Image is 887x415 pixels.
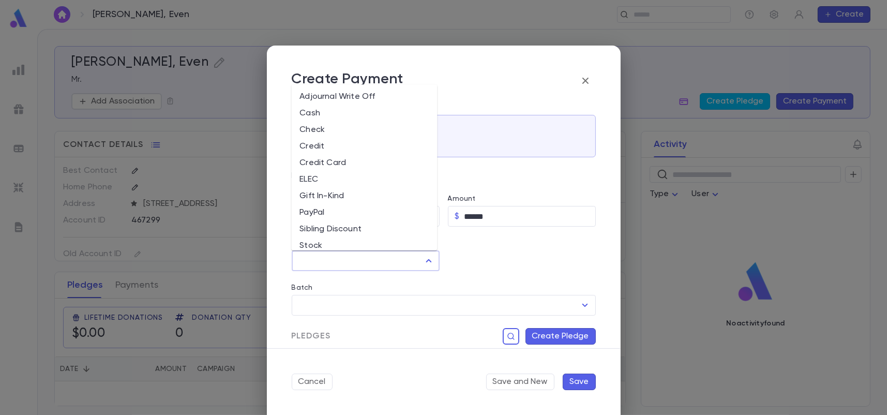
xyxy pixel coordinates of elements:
li: PayPal [291,204,437,221]
span: Pledges [292,331,331,342]
label: Account [292,103,596,112]
button: Close [422,254,436,268]
li: Credit Card [291,155,437,171]
button: Cancel [292,374,333,390]
li: Adjournal Write Off [291,88,437,105]
label: Amount [448,195,476,203]
li: ELEC [291,171,437,188]
p: Create Payment [292,70,403,91]
li: Check [291,122,437,138]
li: Stock [291,238,437,254]
li: Sibling Discount [291,221,437,238]
button: Save [563,374,596,390]
button: Save and New [486,374,554,390]
p: $ [455,211,460,221]
li: Cash [291,105,437,122]
label: Batch [292,284,313,292]
button: Open [578,298,592,313]
button: Create Pledge [525,328,596,345]
li: Credit [291,138,437,155]
div: No Open Pledges [283,345,596,367]
li: Gift In-Kind [291,188,437,204]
